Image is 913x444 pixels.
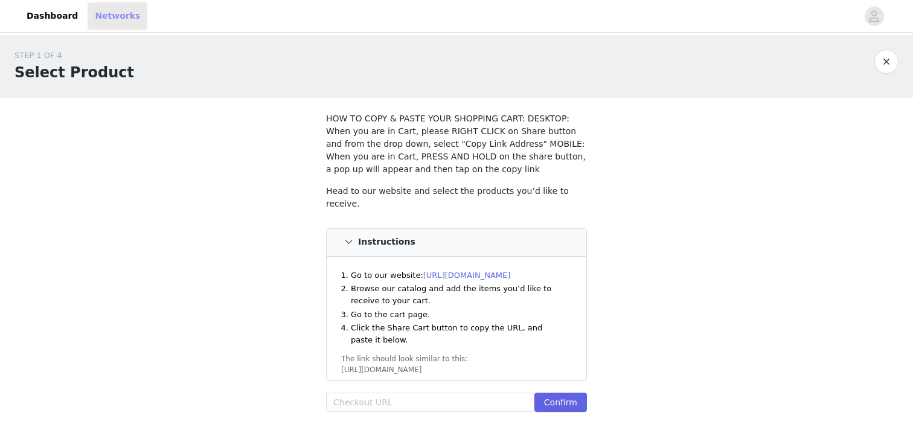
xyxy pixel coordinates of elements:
[351,322,566,346] li: Click the Share Cart button to copy the URL, and paste it below.
[19,2,85,30] a: Dashboard
[326,185,587,210] p: Head to our website and select the products you’d like to receive.
[326,112,587,176] p: HOW TO COPY & PASTE YOUR SHOPPING CART: DESKTOP: When you are in Cart, please RIGHT CLICK on Shar...
[88,2,147,30] a: Networks
[351,269,566,282] li: Go to our website:
[341,364,572,375] div: [URL][DOMAIN_NAME]
[351,309,566,321] li: Go to the cart page.
[326,393,534,412] input: Checkout URL
[14,62,134,83] h1: Select Product
[358,237,415,247] h4: Instructions
[341,353,572,364] div: The link should look similar to this:
[534,393,587,412] button: Confirm
[868,7,880,26] div: avatar
[351,283,566,306] li: Browse our catalog and add the items you’d like to receive to your cart.
[14,50,134,62] div: STEP 1 OF 4
[423,271,511,280] a: [URL][DOMAIN_NAME]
